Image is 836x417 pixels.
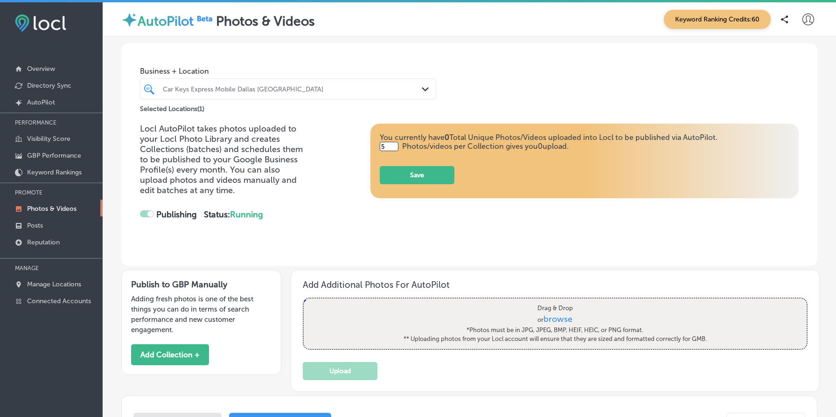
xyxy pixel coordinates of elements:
p: Posts [27,222,43,229]
p: Locl AutoPilot takes photos uploaded to your Locl Photo Library and creates Collections (batches)... [140,124,305,195]
img: Beta [194,14,216,23]
span: browse [544,313,573,324]
label: Drag & Drop or *Photos must be in JPG, JPEG, BMP, HEIF, HEIC, or PNG format. ** Uploading photos ... [401,300,710,347]
p: Directory Sync [27,82,71,90]
strong: Status: [204,209,263,220]
p: GBP Performance [27,152,81,160]
strong: Publishing [156,209,197,220]
p: AutoPilot [27,98,55,106]
div: You currently have Total Unique Photos/Videos uploaded into Locl to be published via AutoPilot. [380,133,718,151]
p: Overview [27,65,55,73]
p: Connected Accounts [27,297,91,305]
input: 10 [380,142,398,151]
span: Keyword Ranking Credits: 60 [664,10,771,29]
h3: Publish to GBP Manually [131,279,272,290]
p: Keyword Rankings [27,168,82,176]
img: fda3e92497d09a02dc62c9cd864e3231.png [15,14,66,32]
div: Photos/videos per Collection gives you 0 upload. [380,142,718,151]
button: Upload [303,362,377,380]
p: Reputation [27,238,60,246]
p: Photos & Videos [27,205,77,213]
button: Add Collection + [131,344,209,365]
p: Selected Locations ( 1 ) [140,101,204,113]
span: Running [230,209,263,220]
button: Save [380,166,454,184]
span: Business + Location [140,67,436,76]
p: Visibility Score [27,135,70,143]
h3: Add Additional Photos For AutoPilot [303,279,808,290]
p: Manage Locations [27,280,81,288]
b: 0 [445,133,449,142]
label: Photos & Videos [216,14,315,29]
p: Adding fresh photos is one of the best things you can do in terms of search performance and new c... [131,294,272,335]
img: autopilot-icon [121,12,138,28]
div: Car Keys Express Mobile Dallas [GEOGRAPHIC_DATA] [163,85,423,93]
label: AutoPilot [138,14,194,29]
